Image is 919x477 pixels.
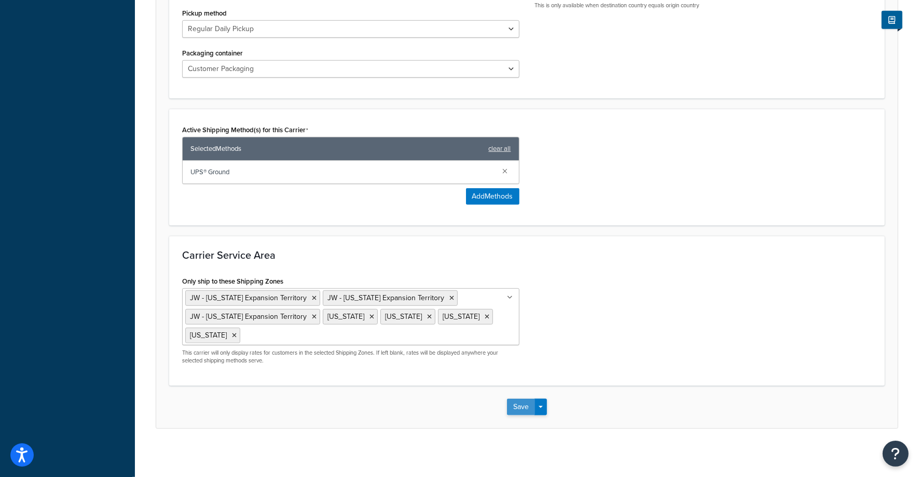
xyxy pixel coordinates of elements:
[489,142,511,156] a: clear all
[466,188,519,205] button: AddMethods
[182,277,283,285] label: Only ship to these Shipping Zones
[190,165,495,179] span: UPS® Ground
[182,49,243,57] label: Packaging container
[190,311,307,322] span: JW - [US_STATE] Expansion Territory
[507,399,535,415] button: Save
[182,249,872,261] h3: Carrier Service Area
[385,311,422,322] span: [US_STATE]
[182,9,227,17] label: Pickup method
[883,441,909,467] button: Open Resource Center
[327,292,444,303] span: JW - [US_STATE] Expansion Territory
[190,142,484,156] span: Selected Methods
[190,292,307,303] span: JW - [US_STATE] Expansion Territory
[535,2,872,9] p: This is only available when destination country equals origin country
[182,349,519,365] p: This carrier will only display rates for customers in the selected Shipping Zones. If left blank,...
[327,311,364,322] span: [US_STATE]
[190,330,227,341] span: [US_STATE]
[882,11,902,29] button: Show Help Docs
[443,311,479,322] span: [US_STATE]
[182,126,308,134] label: Active Shipping Method(s) for this Carrier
